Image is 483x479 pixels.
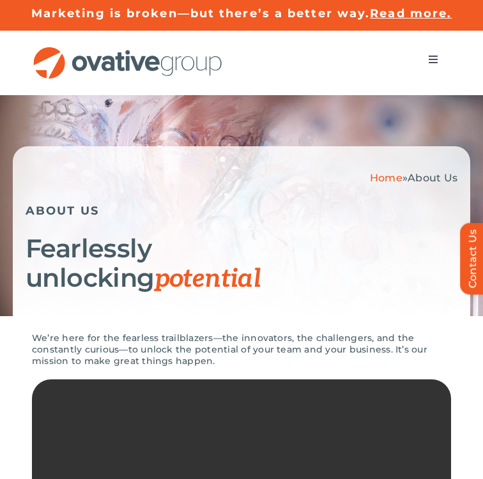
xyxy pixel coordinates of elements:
[370,172,457,184] span: »
[32,332,451,367] p: We’re here for the fearless trailblazers—the innovators, the challengers, and the constantly curi...
[370,6,452,20] a: Read more.
[26,234,457,294] h1: Fearlessly unlocking
[155,264,261,294] span: potential
[415,47,451,72] nav: Menu
[26,204,457,218] h5: ABOUT US
[32,45,224,57] a: OG_Full_horizontal_RGB
[31,6,371,20] a: Marketing is broken—but there’s a better way.
[370,172,402,184] a: Home
[408,172,457,184] span: About Us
